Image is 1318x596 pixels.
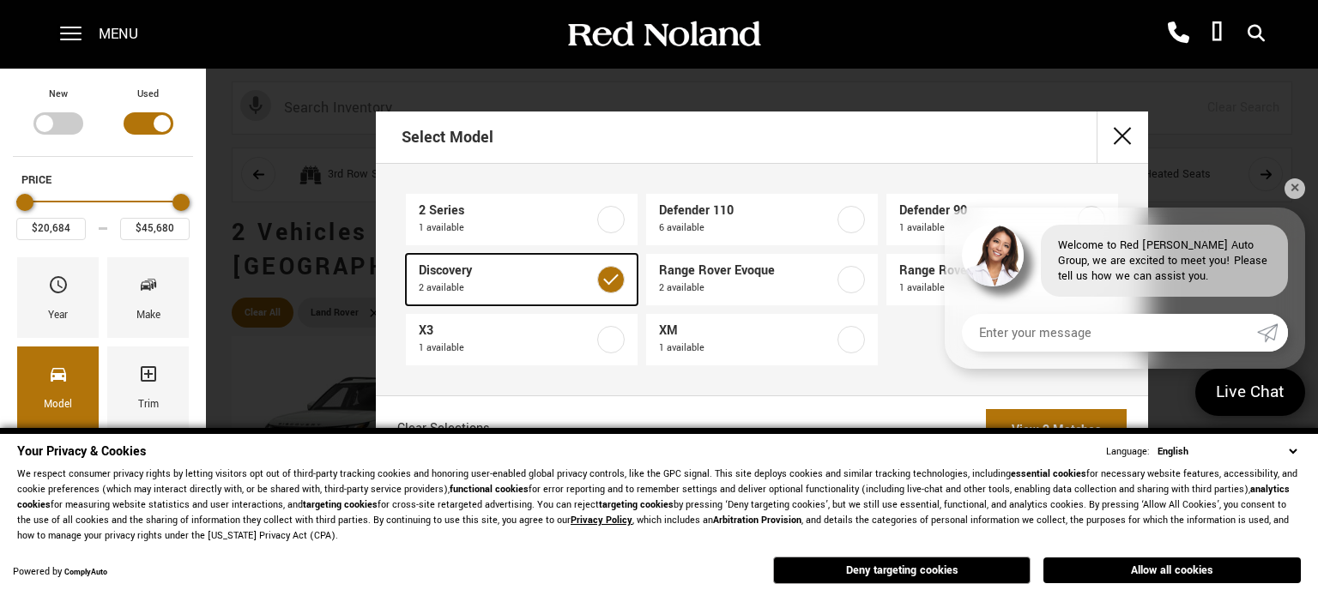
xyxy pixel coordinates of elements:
[646,254,878,305] a: Range Rover Evoque2 available
[44,395,72,414] div: Model
[406,254,638,305] a: Discovery2 available
[962,314,1257,352] input: Enter your message
[419,202,594,220] span: 2 Series
[962,225,1024,286] img: Agent profile photo
[137,86,159,103] label: Used
[1097,111,1148,163] button: close
[49,86,68,103] label: New
[21,172,184,188] h5: Price
[659,262,834,280] span: Range Rover Evoque
[646,314,878,365] a: XM1 available
[17,467,1301,544] p: We respect consumer privacy rights by letting visitors opt out of third-party tracking cookies an...
[659,280,834,297] span: 2 available
[773,557,1031,584] button: Deny targeting cookies
[571,514,632,527] a: Privacy Policy
[120,218,190,240] input: Maximum
[64,567,107,578] a: ComplyAuto
[659,220,834,237] span: 6 available
[397,420,490,441] a: Clear Selections
[659,322,834,340] span: XM
[1043,557,1301,583] button: Allow all cookies
[646,194,878,245] a: Defender 1106 available
[565,20,762,50] img: Red Noland Auto Group
[419,340,594,357] span: 1 available
[17,257,99,338] div: YearYear
[1106,447,1150,457] div: Language:
[899,280,1074,297] span: 1 available
[1257,314,1288,352] a: Submit
[1153,443,1301,460] select: Language Select
[899,202,1074,220] span: Defender 90
[17,346,99,427] div: ModelModel
[886,194,1118,245] a: Defender 901 available
[138,270,159,306] span: Make
[107,346,189,427] div: TrimTrim
[107,257,189,338] div: MakeMake
[419,322,594,340] span: X3
[16,188,190,240] div: Price
[13,86,193,156] div: Filter by Vehicle Type
[1195,369,1305,416] a: Live Chat
[16,194,33,211] div: Minimum Price
[406,194,638,245] a: 2 Series1 available
[419,280,594,297] span: 2 available
[1207,381,1293,404] span: Live Chat
[659,340,834,357] span: 1 available
[17,442,146,461] span: Your Privacy & Cookies
[1041,225,1288,297] div: Welcome to Red [PERSON_NAME] Auto Group, we are excited to meet you! Please tell us how we can as...
[13,567,107,578] div: Powered by
[899,220,1074,237] span: 1 available
[16,218,86,240] input: Minimum
[886,254,1118,305] a: Range Rover Sport1 available
[136,306,160,325] div: Make
[899,262,1074,280] span: Range Rover Sport
[48,359,69,395] span: Model
[419,262,594,280] span: Discovery
[172,194,190,211] div: Maximum Price
[138,395,159,414] div: Trim
[1011,467,1086,480] strong: essential cookies
[599,498,674,511] strong: targeting cookies
[48,270,69,306] span: Year
[986,409,1127,451] a: View 2 Matches
[659,202,834,220] span: Defender 110
[406,314,638,365] a: X31 available
[713,514,801,527] strong: Arbitration Provision
[402,113,493,161] h2: Select Model
[48,306,68,325] div: Year
[419,220,594,237] span: 1 available
[450,483,529,496] strong: functional cookies
[138,359,159,395] span: Trim
[303,498,378,511] strong: targeting cookies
